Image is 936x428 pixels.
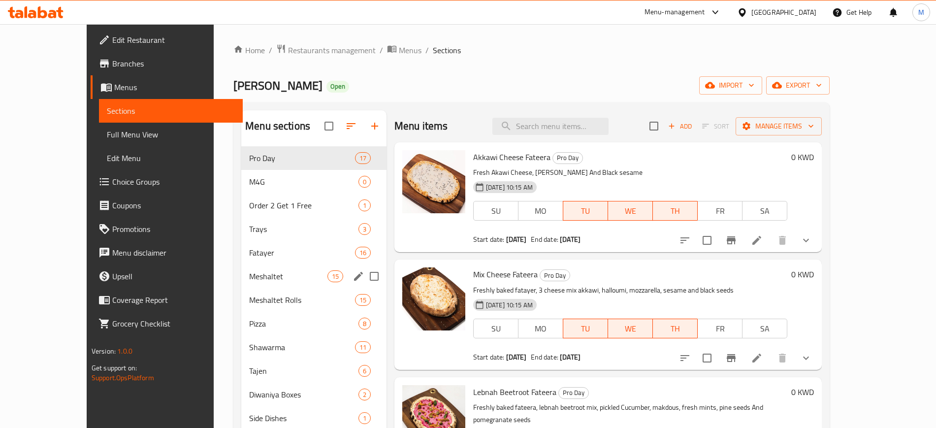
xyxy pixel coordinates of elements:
[91,217,243,241] a: Promotions
[473,166,787,179] p: Fresh Akawi Cheese, [PERSON_NAME] And Black sesame
[359,201,370,210] span: 1
[99,123,243,146] a: Full Menu View
[771,346,794,370] button: delete
[559,387,588,398] span: Pro Day
[92,345,116,358] span: Version:
[249,318,358,329] span: Pizza
[697,230,717,251] span: Select to update
[249,412,358,424] span: Side Dishes
[339,114,363,138] span: Sort sections
[771,229,794,252] button: delete
[112,270,235,282] span: Upsell
[612,204,649,218] span: WE
[288,44,376,56] span: Restaurants management
[249,270,327,282] span: Meshaltet
[91,194,243,217] a: Coupons
[359,390,370,399] span: 2
[707,79,754,92] span: import
[657,204,694,218] span: TH
[107,129,235,140] span: Full Menu View
[249,247,355,259] span: Fatayer
[719,346,743,370] button: Branch-specific-item
[112,34,235,46] span: Edit Restaurant
[326,81,349,93] div: Open
[644,116,664,136] span: Select section
[743,120,814,132] span: Manage items
[112,294,235,306] span: Coverage Report
[91,288,243,312] a: Coverage Report
[328,272,343,281] span: 15
[359,319,370,329] span: 8
[112,58,235,69] span: Branches
[241,288,387,312] div: Meshaltet Rolls15
[567,322,604,336] span: TU
[359,366,370,376] span: 6
[399,44,421,56] span: Menus
[657,322,694,336] span: TH
[327,270,343,282] div: items
[91,75,243,99] a: Menus
[326,82,349,91] span: Open
[736,117,822,135] button: Manage items
[241,312,387,335] div: Pizza8
[91,28,243,52] a: Edit Restaurant
[107,105,235,117] span: Sections
[99,99,243,123] a: Sections
[531,351,558,363] span: End date:
[697,319,742,338] button: FR
[696,119,736,134] span: Select section first
[791,267,814,281] h6: 0 KWD
[612,322,649,336] span: WE
[522,204,559,218] span: MO
[249,341,355,353] span: Shawarma
[433,44,461,56] span: Sections
[241,194,387,217] div: Order 2 Get 1 Free1
[473,233,505,246] span: Start date:
[742,201,787,221] button: SA
[351,269,366,284] button: edit
[478,204,515,218] span: SU
[751,234,763,246] a: Edit menu item
[358,389,371,400] div: items
[553,152,582,164] span: Pro Day
[751,352,763,364] a: Edit menu item
[506,351,527,363] b: [DATE]
[249,294,355,306] div: Meshaltet Rolls
[92,362,137,374] span: Get support on:
[473,150,550,165] span: Akkawi Cheese Fateera
[645,6,705,18] div: Menu-management
[355,152,371,164] div: items
[425,44,429,56] li: /
[664,119,696,134] button: Add
[791,150,814,164] h6: 0 KWD
[241,383,387,406] div: Diwaniya Boxes2
[249,176,358,188] span: M4G
[380,44,383,56] li: /
[800,234,812,246] svg: Show Choices
[359,414,370,423] span: 1
[117,345,132,358] span: 1.0.0
[91,241,243,264] a: Menu disclaimer
[245,119,310,133] h2: Menu sections
[540,270,570,281] span: Pro Day
[664,119,696,134] span: Add item
[742,319,787,338] button: SA
[518,319,563,338] button: MO
[91,312,243,335] a: Grocery Checklist
[608,319,653,338] button: WE
[241,170,387,194] div: M4G0
[276,44,376,57] a: Restaurants management
[241,241,387,264] div: Fatayer16
[697,201,742,221] button: FR
[522,322,559,336] span: MO
[355,341,371,353] div: items
[249,152,355,164] span: Pro Day
[653,201,698,221] button: TH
